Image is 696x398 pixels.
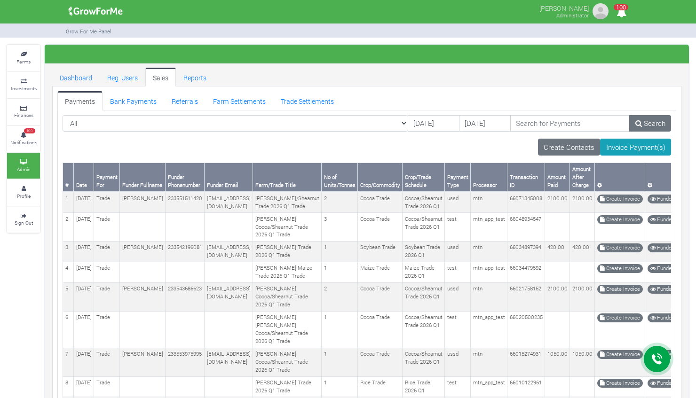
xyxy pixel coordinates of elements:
[471,192,507,212] td: mtn
[7,207,40,233] a: Sign Out
[94,262,120,282] td: Trade
[120,282,166,311] td: [PERSON_NAME]
[103,91,164,110] a: Bank Payments
[253,163,322,192] th: Farm/Trade Title
[57,91,103,110] a: Payments
[445,163,471,192] th: Payment Type
[556,12,589,19] small: Administrator
[120,163,166,192] th: Funder Fullname
[597,195,643,203] a: Create Invoice
[539,2,589,13] p: [PERSON_NAME]
[358,311,403,348] td: Cocoa Trade
[358,192,403,212] td: Cocoa Trade
[176,68,214,86] a: Reports
[17,193,31,199] small: Profile
[358,282,403,311] td: Cocoa Trade
[322,163,358,192] th: No of Units/Tonnes
[545,192,570,212] td: 2100.00
[471,163,507,192] th: Processor
[591,2,610,21] img: growforme image
[648,379,676,388] a: Funder
[507,376,545,397] td: 66010122961
[94,241,120,262] td: Trade
[648,215,676,224] a: Funder
[403,376,445,397] td: Rice Trade 2026 Q1
[94,192,120,212] td: Trade
[17,166,31,172] small: Admin
[648,264,676,273] a: Funder
[597,313,643,322] a: Create Invoice
[507,282,545,311] td: 66021758152
[614,4,628,10] span: 100
[471,348,507,376] td: mtn
[63,163,74,192] th: #
[600,139,671,156] a: Invoice Payment(s)
[471,311,507,348] td: mtn_app_test
[273,91,341,110] a: Trade Settlements
[570,241,595,262] td: 420.00
[403,262,445,282] td: Maize Trade 2026 Q1
[166,192,205,212] td: 233551511420
[10,139,37,146] small: Notifications
[612,2,631,23] i: Notifications
[507,213,545,242] td: 66048934547
[253,376,322,397] td: [PERSON_NAME] Trade 2026 Q1 Trade
[322,241,358,262] td: 1
[445,376,471,397] td: test
[322,262,358,282] td: 1
[120,192,166,212] td: [PERSON_NAME]
[63,282,74,311] td: 5
[570,163,595,192] th: Amount After Charge
[205,348,253,376] td: [EMAIL_ADDRESS][DOMAIN_NAME]
[471,282,507,311] td: mtn
[403,213,445,242] td: Cocoa/Shearnut Trade 2026 Q1
[253,262,322,282] td: [PERSON_NAME] Maize Trade 2026 Q1 Trade
[94,282,120,311] td: Trade
[322,348,358,376] td: 1
[74,241,94,262] td: [DATE]
[94,213,120,242] td: Trade
[507,241,545,262] td: 66034897394
[597,285,643,294] a: Create Invoice
[570,348,595,376] td: 1050.00
[253,348,322,376] td: [PERSON_NAME] Cocoa/Shearnut Trade 2026 Q1 Trade
[510,115,630,132] input: Search for Payments
[63,376,74,397] td: 8
[471,213,507,242] td: mtn_app_test
[507,311,545,348] td: 66020500235
[205,282,253,311] td: [EMAIL_ADDRESS][DOMAIN_NAME]
[11,85,37,92] small: Investments
[403,282,445,311] td: Cocoa/Shearnut Trade 2026 Q1
[166,282,205,311] td: 233543686623
[545,163,570,192] th: Amount Paid
[507,192,545,212] td: 66071345008
[322,213,358,242] td: 3
[358,376,403,397] td: Rice Trade
[322,376,358,397] td: 1
[74,213,94,242] td: [DATE]
[629,115,671,132] a: Search
[507,262,545,282] td: 66034479592
[358,348,403,376] td: Cocoa Trade
[65,2,126,21] img: growforme image
[166,348,205,376] td: 233553975995
[570,192,595,212] td: 2100.00
[403,192,445,212] td: Cocoa/Shearnut Trade 2026 Q1
[612,9,631,18] a: 100
[445,241,471,262] td: ussd
[545,241,570,262] td: 420.00
[648,195,676,203] a: Funder
[403,348,445,376] td: Cocoa/Shearnut Trade 2026 Q1
[205,163,253,192] th: Funder Email
[471,241,507,262] td: mtn
[253,241,322,262] td: [PERSON_NAME] Trade 2026 Q1 Trade
[358,262,403,282] td: Maize Trade
[74,348,94,376] td: [DATE]
[120,348,166,376] td: [PERSON_NAME]
[253,311,322,348] td: [PERSON_NAME] [PERSON_NAME] Cocoa/Shearnut Trade 2026 Q1 Trade
[14,112,33,118] small: Finances
[206,91,273,110] a: Farm Settlements
[74,311,94,348] td: [DATE]
[120,241,166,262] td: [PERSON_NAME]
[16,58,31,65] small: Farms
